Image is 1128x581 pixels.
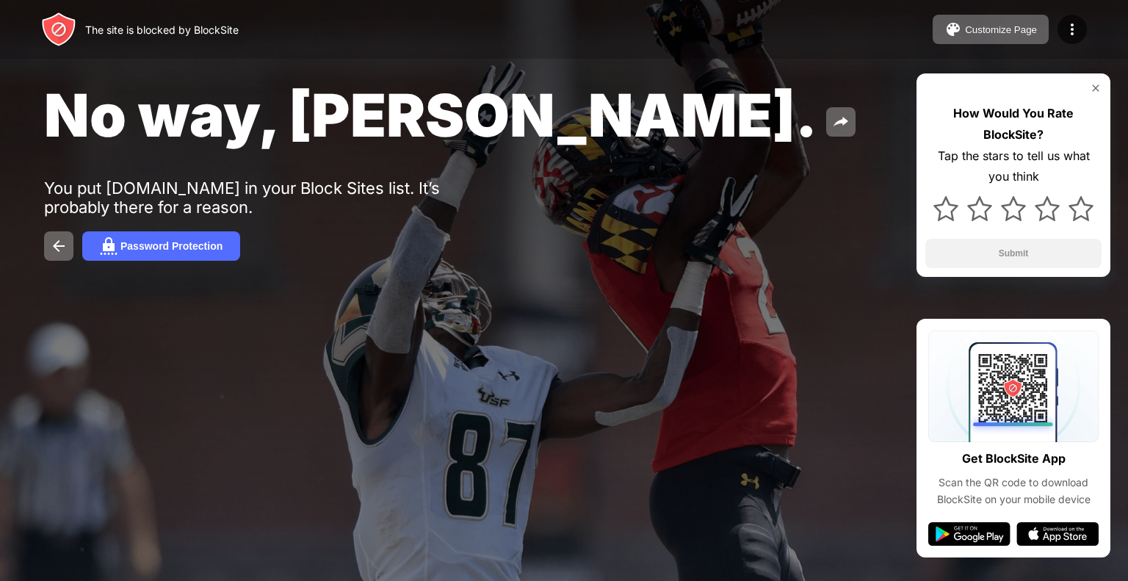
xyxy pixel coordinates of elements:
[44,178,498,217] div: You put [DOMAIN_NAME] in your Block Sites list. It’s probably there for a reason.
[1016,522,1099,546] img: app-store.svg
[928,474,1099,508] div: Scan the QR code to download BlockSite on your mobile device
[925,103,1102,145] div: How Would You Rate BlockSite?
[928,522,1010,546] img: google-play.svg
[962,448,1066,469] div: Get BlockSite App
[965,24,1037,35] div: Customize Page
[1001,196,1026,221] img: star.svg
[944,21,962,38] img: pallet.svg
[928,331,1099,442] img: qrcode.svg
[82,231,240,261] button: Password Protection
[50,237,68,255] img: back.svg
[44,79,817,151] span: No way, [PERSON_NAME].
[1090,82,1102,94] img: rate-us-close.svg
[933,196,958,221] img: star.svg
[120,240,223,252] div: Password Protection
[1035,196,1060,221] img: star.svg
[1063,21,1081,38] img: menu-icon.svg
[41,12,76,47] img: header-logo.svg
[832,113,850,131] img: share.svg
[85,24,239,36] div: The site is blocked by BlockSite
[100,237,117,255] img: password.svg
[967,196,992,221] img: star.svg
[1069,196,1093,221] img: star.svg
[933,15,1049,44] button: Customize Page
[925,145,1102,188] div: Tap the stars to tell us what you think
[925,239,1102,268] button: Submit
